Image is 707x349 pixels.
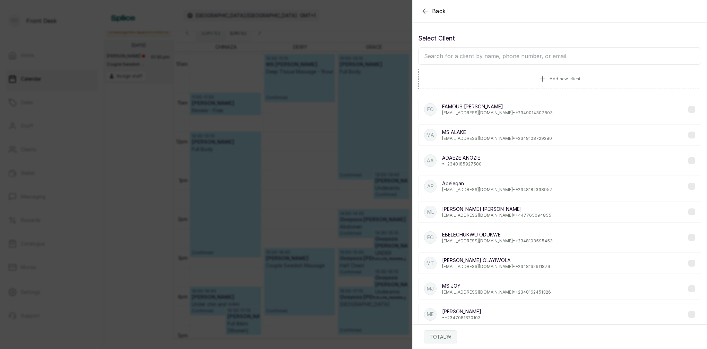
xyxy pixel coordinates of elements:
[430,333,451,340] p: TOTAL: ₦
[426,260,434,267] p: MT
[442,289,551,295] p: [EMAIL_ADDRESS][DOMAIN_NAME] • +234 8162451326
[418,34,701,43] p: Select Client
[442,257,550,264] p: [PERSON_NAME] OLAYIWOLA
[427,208,434,215] p: ML
[442,308,481,315] p: [PERSON_NAME]
[442,187,552,193] p: [EMAIL_ADDRESS][DOMAIN_NAME] • +234 8182338957
[427,157,434,164] p: AA
[427,311,434,318] p: ME
[442,231,553,238] p: EBELECHUKWU ODUKWE
[442,154,482,161] p: ADAEZE ANOZIE
[550,76,580,82] span: Add new client
[442,206,551,213] p: [PERSON_NAME] [PERSON_NAME]
[442,283,551,289] p: MS JOY
[442,315,481,321] p: • +234 7081620103
[442,180,552,187] p: Apelegan
[427,234,434,241] p: EO
[442,136,552,141] p: [EMAIL_ADDRESS][DOMAIN_NAME] • +234 8108729280
[442,129,552,136] p: MS ALAKE
[442,264,550,269] p: [EMAIL_ADDRESS][DOMAIN_NAME] • +234 8162611879
[418,47,701,65] input: Search for a client by name, phone number, or email.
[432,7,446,15] span: Back
[442,213,551,218] p: [EMAIL_ADDRESS][DOMAIN_NAME] • +44 7765094855
[442,238,553,244] p: [EMAIL_ADDRESS][DOMAIN_NAME] • +234 8103595453
[442,103,553,110] p: FAMOUS [PERSON_NAME]
[442,110,553,116] p: [EMAIL_ADDRESS][DOMAIN_NAME] • +234 9014307803
[427,106,434,113] p: FO
[427,183,434,190] p: Ap
[442,161,482,167] p: • +234 8185927500
[418,69,701,89] button: Add new client
[421,7,446,15] button: Back
[426,132,434,138] p: MA
[427,285,434,292] p: MJ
